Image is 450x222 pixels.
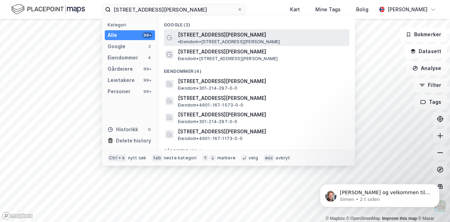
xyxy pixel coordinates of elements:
[178,136,243,141] span: Eiendom • 4601-167-1173-0-0
[147,44,152,49] div: 2
[142,66,152,72] div: 99+
[142,32,152,38] div: 99+
[11,3,85,15] img: logo.f888ab2527a4732fd821a326f86c7f29.svg
[158,63,355,76] div: Eiendommer (4)
[326,216,345,221] a: Mapbox
[111,4,237,15] input: Søk på adresse, matrikkel, gårdeiere, leietakere eller personer
[178,56,278,62] span: Eiendom • [STREET_ADDRESS][PERSON_NAME]
[108,42,126,51] div: Google
[413,78,447,92] button: Filter
[152,154,162,161] div: tab
[217,155,236,161] div: markere
[158,17,355,29] div: Google (2)
[178,102,243,108] span: Eiendom • 4601-167-1073-0-0
[178,110,347,119] span: [STREET_ADDRESS][PERSON_NAME]
[178,39,180,44] span: •
[290,5,300,14] div: Kart
[128,155,147,161] div: nytt søk
[178,85,238,91] span: Eiendom • 301-214-297-0-0
[108,31,117,39] div: Alle
[414,95,447,109] button: Tags
[147,55,152,61] div: 4
[178,127,347,136] span: [STREET_ADDRESS][PERSON_NAME]
[164,155,197,161] div: neste kategori
[178,77,347,85] span: [STREET_ADDRESS][PERSON_NAME]
[147,127,152,132] div: 0
[309,169,450,218] iframe: Intercom notifications melding
[108,125,138,134] div: Historikk
[404,44,447,58] button: Datasett
[382,216,417,221] a: Improve this map
[346,216,380,221] a: OpenStreetMap
[31,27,121,33] p: Message from Simen, sent 2 t siden
[400,27,447,42] button: Bokmerker
[178,119,238,125] span: Eiendom • 301-214-297-0-0
[356,5,368,14] div: Bolig
[158,143,355,156] div: Gårdeiere (99+)
[108,53,138,62] div: Eiendommer
[142,89,152,94] div: 99+
[178,47,347,56] span: [STREET_ADDRESS][PERSON_NAME]
[108,22,155,27] div: Kategori
[31,20,121,54] span: [PERSON_NAME] og velkommen til Newsec Maps, [PERSON_NAME] det er du lurer på så er det bare å ta ...
[116,137,151,145] div: Delete history
[108,76,135,84] div: Leietakere
[108,65,133,73] div: Gårdeiere
[276,155,290,161] div: avbryt
[178,31,266,39] span: [STREET_ADDRESS][PERSON_NAME]
[315,5,341,14] div: Mine Tags
[108,154,127,161] div: Ctrl + k
[387,5,427,14] div: [PERSON_NAME]
[178,94,347,102] span: [STREET_ADDRESS][PERSON_NAME]
[2,212,33,220] a: Mapbox homepage
[108,87,130,96] div: Personer
[249,155,258,161] div: velg
[406,61,447,75] button: Analyse
[142,77,152,83] div: 99+
[178,39,280,45] span: Eiendom • [STREET_ADDRESS][PERSON_NAME]
[264,154,275,161] div: esc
